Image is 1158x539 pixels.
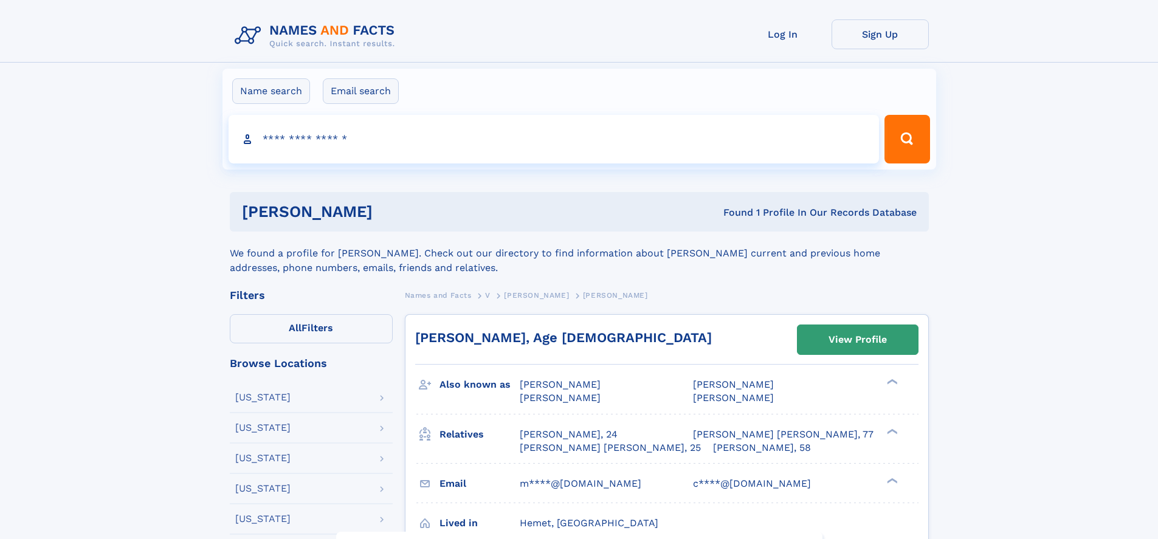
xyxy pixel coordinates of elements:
[405,287,472,303] a: Names and Facts
[439,374,520,395] h3: Also known as
[230,314,393,343] label: Filters
[235,514,291,524] div: [US_STATE]
[235,393,291,402] div: [US_STATE]
[439,473,520,494] h3: Email
[520,428,618,441] a: [PERSON_NAME], 24
[583,291,648,300] span: [PERSON_NAME]
[230,19,405,52] img: Logo Names and Facts
[693,392,774,403] span: [PERSON_NAME]
[734,19,832,49] a: Log In
[232,78,310,104] label: Name search
[230,290,393,301] div: Filters
[693,428,874,441] a: [PERSON_NAME] [PERSON_NAME], 77
[439,424,520,445] h3: Relatives
[520,441,701,455] a: [PERSON_NAME] [PERSON_NAME], 25
[235,484,291,493] div: [US_STATE]
[229,115,880,163] input: search input
[485,287,491,303] a: V
[832,19,929,49] a: Sign Up
[884,115,929,163] button: Search Button
[693,379,774,390] span: [PERSON_NAME]
[520,517,658,529] span: Hemet, [GEOGRAPHIC_DATA]
[485,291,491,300] span: V
[230,358,393,369] div: Browse Locations
[235,423,291,433] div: [US_STATE]
[323,78,399,104] label: Email search
[829,326,887,354] div: View Profile
[504,287,569,303] a: [PERSON_NAME]
[884,476,898,484] div: ❯
[235,453,291,463] div: [US_STATE]
[520,379,601,390] span: [PERSON_NAME]
[713,441,811,455] a: [PERSON_NAME], 58
[884,378,898,386] div: ❯
[242,204,548,219] h1: [PERSON_NAME]
[230,232,929,275] div: We found a profile for [PERSON_NAME]. Check out our directory to find information about [PERSON_N...
[548,206,917,219] div: Found 1 Profile In Our Records Database
[439,513,520,534] h3: Lived in
[415,330,712,345] a: [PERSON_NAME], Age [DEMOGRAPHIC_DATA]
[798,325,918,354] a: View Profile
[520,392,601,403] span: [PERSON_NAME]
[289,322,302,334] span: All
[884,427,898,435] div: ❯
[504,291,569,300] span: [PERSON_NAME]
